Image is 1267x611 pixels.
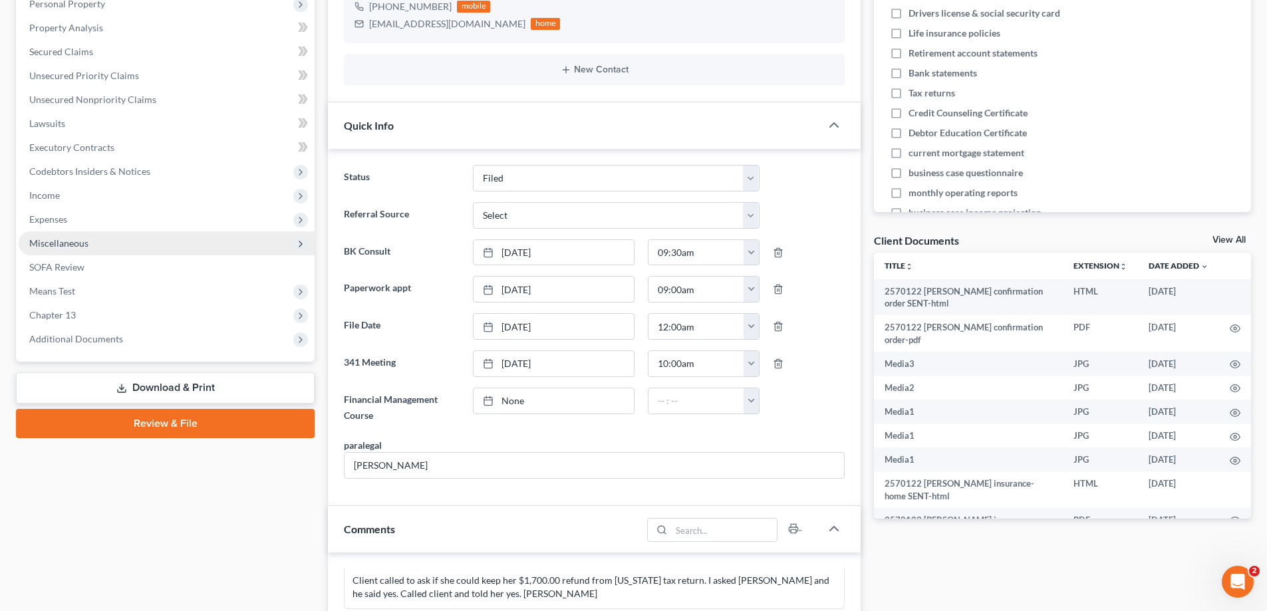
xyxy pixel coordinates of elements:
[1063,315,1138,352] td: PDF
[885,261,913,271] a: Titleunfold_more
[474,314,634,339] a: [DATE]
[29,213,67,225] span: Expenses
[29,285,75,297] span: Means Test
[29,94,156,105] span: Unsecured Nonpriority Claims
[354,64,834,75] button: New Contact
[1138,424,1219,447] td: [DATE]
[474,388,634,414] a: None
[1138,508,1219,545] td: [DATE]
[16,372,315,404] a: Download & Print
[1063,352,1138,376] td: JPG
[337,276,466,303] label: Paperwork appt
[1138,376,1219,400] td: [DATE]
[29,118,65,129] span: Lawsuits
[344,119,394,132] span: Quick Info
[16,409,315,438] a: Review & File
[1200,263,1208,271] i: expand_more
[672,519,777,541] input: Search...
[1063,279,1138,316] td: HTML
[909,166,1023,180] span: business case questionnaire
[531,18,560,30] div: home
[909,146,1024,160] span: current mortgage statement
[909,126,1027,140] span: Debtor Education Certificate
[29,261,84,273] span: SOFA Review
[1138,315,1219,352] td: [DATE]
[909,186,1018,199] span: monthly operating reports
[909,66,977,80] span: Bank statements
[29,166,150,177] span: Codebtors Insiders & Notices
[1222,566,1254,598] iframe: Intercom live chat
[369,17,525,31] div: [EMAIL_ADDRESS][DOMAIN_NAME]
[648,277,744,302] input: -- : --
[19,112,315,136] a: Lawsuits
[474,351,634,376] a: [DATE]
[29,309,76,320] span: Chapter 13
[29,142,114,153] span: Executory Contracts
[1149,261,1208,271] a: Date Added expand_more
[1063,447,1138,471] td: JPG
[1138,471,1219,508] td: [DATE]
[1212,235,1246,245] a: View All
[874,400,1063,424] td: Media1
[344,523,395,535] span: Comments
[1063,424,1138,447] td: JPG
[874,376,1063,400] td: Media2
[344,438,382,452] div: paralegal
[1138,400,1219,424] td: [DATE]
[1138,447,1219,471] td: [DATE]
[909,27,1000,40] span: Life insurance policies
[337,388,466,428] label: Financial Management Course
[648,240,744,265] input: -- : --
[1119,263,1127,271] i: unfold_more
[1073,261,1127,271] a: Extensionunfold_more
[874,279,1063,316] td: 2570122 [PERSON_NAME] confirmation order SENT-html
[1138,352,1219,376] td: [DATE]
[874,471,1063,508] td: 2570122 [PERSON_NAME] insurance- home SENT-html
[19,64,315,88] a: Unsecured Priority Claims
[905,263,913,271] i: unfold_more
[874,508,1063,545] td: 2570122 [PERSON_NAME] insurance- home-pdf
[474,277,634,302] a: [DATE]
[874,447,1063,471] td: Media1
[874,233,959,247] div: Client Documents
[909,106,1028,120] span: Credit Counseling Certificate
[648,351,744,376] input: -- : --
[29,189,60,201] span: Income
[874,424,1063,447] td: Media1
[474,240,634,265] a: [DATE]
[1063,376,1138,400] td: JPG
[909,206,1042,219] span: business case income projection
[874,315,1063,352] td: 2570122 [PERSON_NAME] confirmation order-pdf
[648,388,744,414] input: -- : --
[1063,508,1138,545] td: PDF
[19,255,315,279] a: SOFA Review
[1063,471,1138,508] td: HTML
[648,314,744,339] input: -- : --
[909,7,1060,20] span: Drivers license & social security card
[19,88,315,112] a: Unsecured Nonpriority Claims
[457,1,490,13] div: mobile
[29,70,139,81] span: Unsecured Priority Claims
[874,352,1063,376] td: Media3
[19,16,315,40] a: Property Analysis
[1063,400,1138,424] td: JPG
[29,237,88,249] span: Miscellaneous
[29,46,93,57] span: Secured Claims
[909,47,1038,60] span: Retirement account statements
[337,239,466,266] label: BK Consult
[29,22,103,33] span: Property Analysis
[29,333,123,344] span: Additional Documents
[19,136,315,160] a: Executory Contracts
[1249,566,1260,576] span: 2
[19,40,315,64] a: Secured Claims
[345,453,844,478] input: --
[337,313,466,340] label: File Date
[352,574,836,600] div: Client called to ask if she could keep her $1,700.00 refund from [US_STATE] tax return. I asked [...
[909,86,955,100] span: Tax returns
[1138,279,1219,316] td: [DATE]
[337,202,466,229] label: Referral Source
[337,350,466,377] label: 341 Meeting
[337,165,466,191] label: Status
